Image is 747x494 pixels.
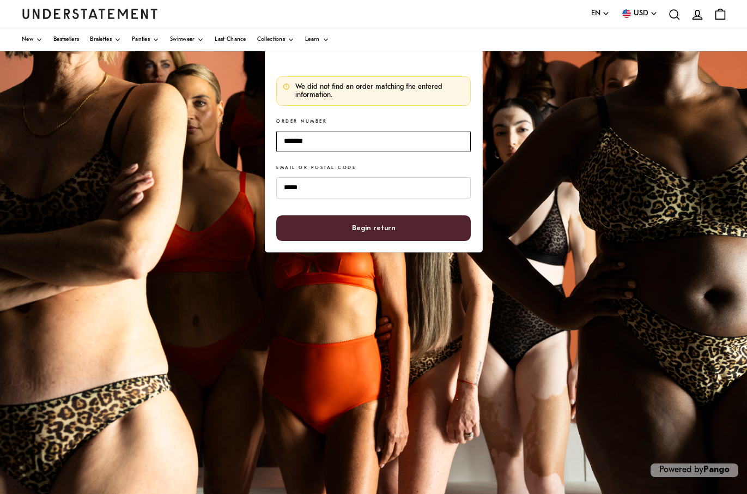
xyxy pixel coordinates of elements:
[53,37,79,43] span: Bestsellers
[215,37,246,43] span: Last Chance
[22,28,42,51] a: New
[132,28,159,51] a: Panties
[90,37,112,43] span: Bralettes
[295,83,464,100] p: We did not find an order matching the entered information.
[215,28,246,51] a: Last Chance
[276,215,470,241] button: Begin return
[276,118,327,125] label: Order Number
[276,165,356,172] label: Email or Postal Code
[591,8,610,20] button: EN
[305,28,329,51] a: Learn
[352,216,396,240] span: Begin return
[53,28,79,51] a: Bestsellers
[634,8,648,20] span: USD
[132,37,150,43] span: Panties
[170,28,204,51] a: Swimwear
[257,28,294,51] a: Collections
[257,37,285,43] span: Collections
[305,37,320,43] span: Learn
[90,28,121,51] a: Bralettes
[651,463,738,477] p: Powered by
[22,9,158,19] a: Understatement Homepage
[170,37,195,43] span: Swimwear
[22,37,33,43] span: New
[703,466,730,474] a: Pango
[591,8,600,20] span: EN
[621,8,658,20] button: USD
